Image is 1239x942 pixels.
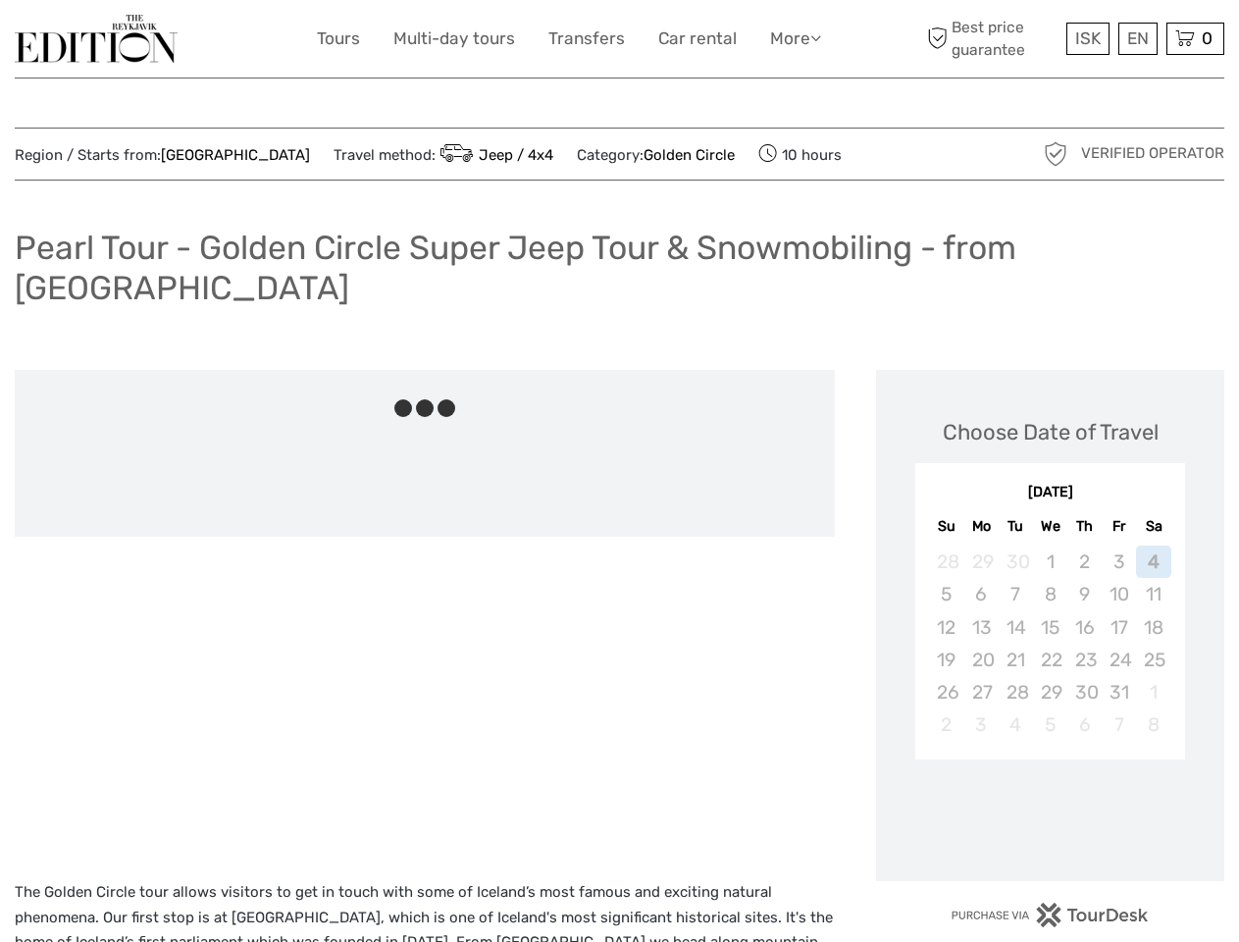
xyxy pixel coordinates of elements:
[15,228,1224,307] h1: Pearl Tour - Golden Circle Super Jeep Tour & Snowmobiling - from [GEOGRAPHIC_DATA]
[964,644,999,676] div: Not available Monday, October 20th, 2025
[929,546,963,578] div: Not available Sunday, September 28th, 2025
[334,140,553,168] span: Travel method:
[951,903,1150,927] img: PurchaseViaTourDesk.png
[1067,644,1102,676] div: Not available Thursday, October 23rd, 2025
[1033,676,1067,708] div: Not available Wednesday, October 29th, 2025
[161,146,310,164] a: [GEOGRAPHIC_DATA]
[964,578,999,610] div: Not available Monday, October 6th, 2025
[929,513,963,540] div: Su
[1081,143,1224,164] span: Verified Operator
[999,644,1033,676] div: Not available Tuesday, October 21st, 2025
[644,146,735,164] a: Golden Circle
[943,417,1159,447] div: Choose Date of Travel
[999,578,1033,610] div: Not available Tuesday, October 7th, 2025
[1136,611,1170,644] div: Not available Saturday, October 18th, 2025
[1102,708,1136,741] div: Not available Friday, November 7th, 2025
[548,25,625,53] a: Transfers
[964,708,999,741] div: Not available Monday, November 3rd, 2025
[1136,644,1170,676] div: Not available Saturday, October 25th, 2025
[921,546,1178,741] div: month 2025-10
[758,140,842,168] span: 10 hours
[1033,513,1067,540] div: We
[1136,546,1170,578] div: Not available Saturday, October 4th, 2025
[922,17,1061,60] span: Best price guarantee
[1075,28,1101,48] span: ISK
[964,676,999,708] div: Not available Monday, October 27th, 2025
[1033,546,1067,578] div: Not available Wednesday, October 1st, 2025
[1033,611,1067,644] div: Not available Wednesday, October 15th, 2025
[1102,513,1136,540] div: Fr
[1033,578,1067,610] div: Not available Wednesday, October 8th, 2025
[999,546,1033,578] div: Not available Tuesday, September 30th, 2025
[999,513,1033,540] div: Tu
[1067,546,1102,578] div: Not available Thursday, October 2nd, 2025
[1136,708,1170,741] div: Not available Saturday, November 8th, 2025
[1102,546,1136,578] div: Not available Friday, October 3rd, 2025
[929,644,963,676] div: Not available Sunday, October 19th, 2025
[317,25,360,53] a: Tours
[929,676,963,708] div: Not available Sunday, October 26th, 2025
[999,676,1033,708] div: Not available Tuesday, October 28th, 2025
[964,546,999,578] div: Not available Monday, September 29th, 2025
[1067,513,1102,540] div: Th
[658,25,737,53] a: Car rental
[1040,138,1071,170] img: verified_operator_grey_128.png
[1067,708,1102,741] div: Not available Thursday, November 6th, 2025
[1136,513,1170,540] div: Sa
[1044,810,1057,822] div: Loading...
[436,146,553,164] a: Jeep / 4x4
[1067,611,1102,644] div: Not available Thursday, October 16th, 2025
[999,708,1033,741] div: Not available Tuesday, November 4th, 2025
[770,25,821,53] a: More
[15,145,310,166] span: Region / Starts from:
[1067,578,1102,610] div: Not available Thursday, October 9th, 2025
[964,513,999,540] div: Mo
[1067,676,1102,708] div: Not available Thursday, October 30th, 2025
[1102,644,1136,676] div: Not available Friday, October 24th, 2025
[915,483,1185,503] div: [DATE]
[1118,23,1158,55] div: EN
[393,25,515,53] a: Multi-day tours
[1102,676,1136,708] div: Not available Friday, October 31st, 2025
[929,611,963,644] div: Not available Sunday, October 12th, 2025
[999,611,1033,644] div: Not available Tuesday, October 14th, 2025
[1199,28,1215,48] span: 0
[1102,611,1136,644] div: Not available Friday, October 17th, 2025
[577,145,735,166] span: Category:
[1033,644,1067,676] div: Not available Wednesday, October 22nd, 2025
[1102,578,1136,610] div: Not available Friday, October 10th, 2025
[15,15,178,63] img: The Reykjavík Edition
[929,708,963,741] div: Not available Sunday, November 2nd, 2025
[929,578,963,610] div: Not available Sunday, October 5th, 2025
[1033,708,1067,741] div: Not available Wednesday, November 5th, 2025
[1136,578,1170,610] div: Not available Saturday, October 11th, 2025
[964,611,999,644] div: Not available Monday, October 13th, 2025
[1136,676,1170,708] div: Not available Saturday, November 1st, 2025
